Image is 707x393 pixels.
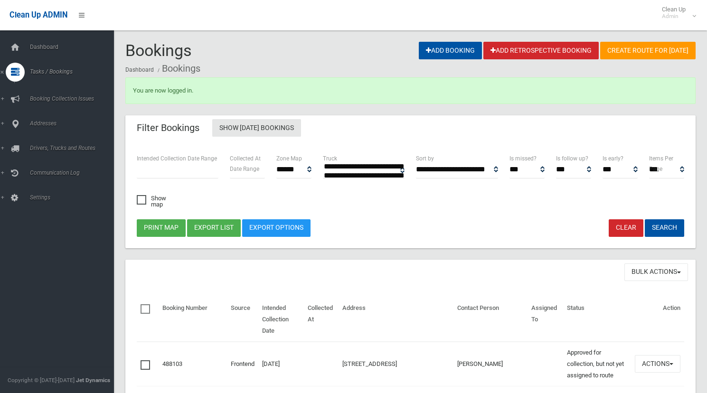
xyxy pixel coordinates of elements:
button: Print map [137,219,186,237]
th: Action [631,298,684,342]
span: Show map [137,195,172,207]
span: Tasks / Bookings [27,68,121,75]
button: Actions [635,355,680,373]
label: Truck [323,153,337,164]
th: Source [227,298,258,342]
li: Bookings [155,60,200,77]
header: Filter Bookings [125,119,211,137]
button: Bulk Actions [624,263,688,281]
span: Bookings [125,41,192,60]
td: Frontend [227,342,258,386]
span: Communication Log [27,169,121,176]
strong: Jet Dynamics [76,377,110,384]
a: Show [DATE] Bookings [212,119,301,137]
th: Status [563,298,631,342]
td: [DATE] [258,342,304,386]
span: Addresses [27,120,121,127]
span: Clean Up [657,6,695,20]
a: [STREET_ADDRESS] [342,360,397,367]
div: You are now logged in. [125,77,696,104]
th: Address [339,298,453,342]
a: Add Retrospective Booking [483,42,599,59]
th: Intended Collection Date [258,298,304,342]
th: Booking Number [159,298,227,342]
th: Collected At [304,298,339,342]
a: Export Options [242,219,311,237]
span: Clean Up ADMIN [9,10,67,19]
a: 488103 [162,360,182,367]
span: Dashboard [27,44,121,50]
a: Create route for [DATE] [600,42,696,59]
button: Search [645,219,684,237]
a: Dashboard [125,66,154,73]
span: Drivers, Trucks and Routes [27,145,121,151]
span: Settings [27,194,121,201]
td: [PERSON_NAME] [453,342,528,386]
span: Booking Collection Issues [27,95,121,102]
th: Contact Person [453,298,528,342]
td: Approved for collection, but not yet assigned to route [563,342,631,386]
small: Admin [662,13,686,20]
th: Assigned To [528,298,563,342]
span: Copyright © [DATE]-[DATE] [8,377,75,384]
a: Add Booking [419,42,482,59]
a: Clear [609,219,643,237]
button: Export list [187,219,241,237]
